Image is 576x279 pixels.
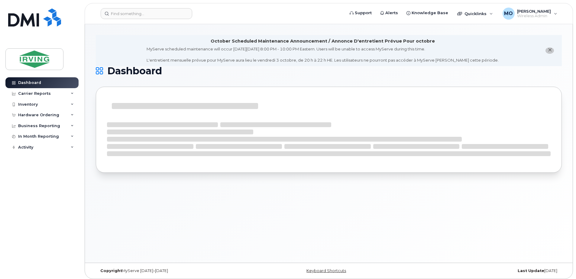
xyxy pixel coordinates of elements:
div: MyServe scheduled maintenance will occur [DATE][DATE] 8:00 PM - 10:00 PM Eastern. Users will be u... [147,46,499,63]
button: close notification [545,47,554,54]
strong: Copyright [100,268,122,273]
div: October Scheduled Maintenance Announcement / Annonce D'entretient Prévue Pour octobre [211,38,435,44]
span: Dashboard [107,66,162,75]
strong: Last Update [518,268,544,273]
div: MyServe [DATE]–[DATE] [96,268,251,273]
div: [DATE] [406,268,562,273]
a: Keyboard Shortcuts [306,268,346,273]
